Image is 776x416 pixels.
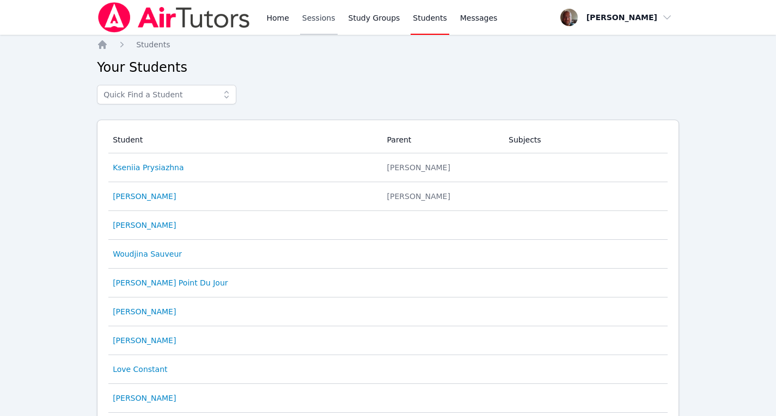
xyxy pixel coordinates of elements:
div: [PERSON_NAME] [387,191,496,202]
a: Love Constant [113,364,167,375]
tr: [PERSON_NAME] [PERSON_NAME] [108,182,668,211]
a: [PERSON_NAME] [113,306,176,317]
th: Student [108,127,380,153]
tr: Love Constant [108,355,668,384]
a: Woudjina Sauveur [113,249,182,259]
tr: Woudjina Sauveur [108,240,668,269]
tr: [PERSON_NAME] [108,211,668,240]
tr: [PERSON_NAME] Point Du Jour [108,269,668,297]
tr: [PERSON_NAME] [108,297,668,326]
tr: Kseniia Prysiazhna [PERSON_NAME] [108,153,668,182]
th: Parent [381,127,502,153]
a: [PERSON_NAME] [113,220,176,231]
a: [PERSON_NAME] [113,335,176,346]
nav: Breadcrumb [97,39,679,50]
div: [PERSON_NAME] [387,162,496,173]
a: [PERSON_NAME] [113,191,176,202]
img: Air Tutors [97,2,251,33]
span: Students [136,40,170,49]
tr: [PERSON_NAME] [108,384,668,413]
a: Students [136,39,170,50]
th: Subjects [502,127,668,153]
a: [PERSON_NAME] Point Du Jour [113,277,228,288]
span: Messages [460,13,498,23]
tr: [PERSON_NAME] [108,326,668,355]
a: Kseniia Prysiazhna [113,162,184,173]
a: [PERSON_NAME] [113,393,176,403]
input: Quick Find a Student [97,85,236,104]
h2: Your Students [97,59,679,76]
